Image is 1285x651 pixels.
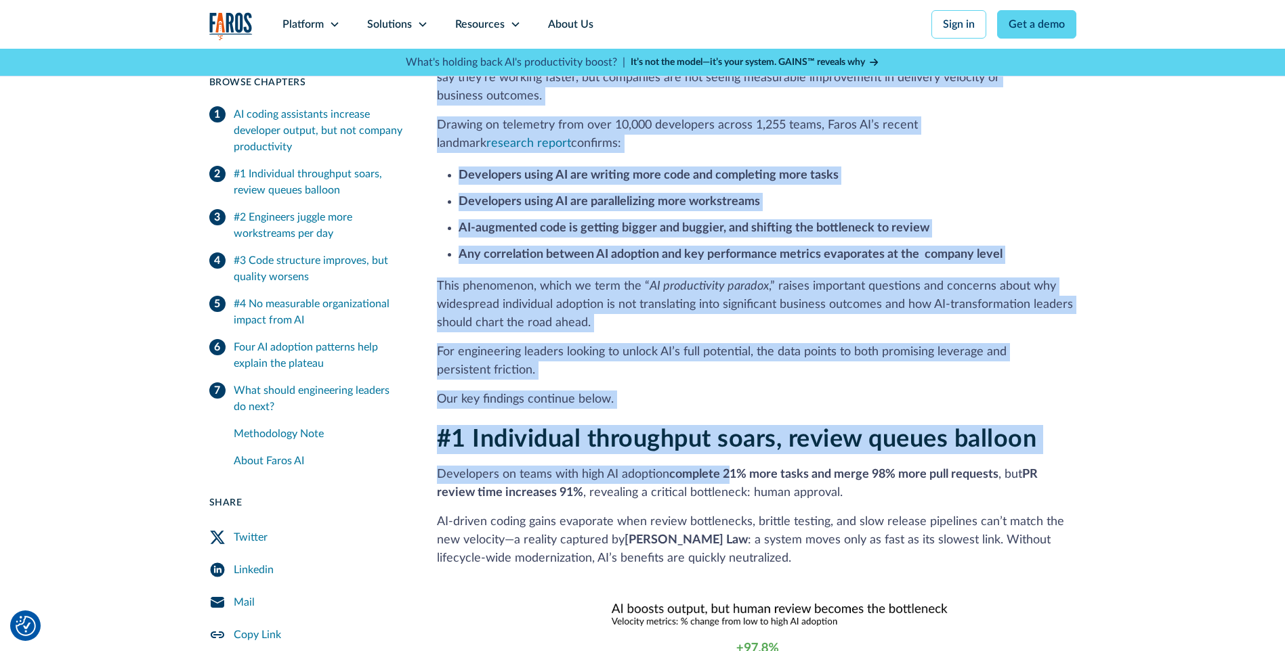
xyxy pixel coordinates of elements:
[234,529,268,545] div: Twitter
[209,101,404,160] a: AI coding assistants increase developer output, but not company productivity
[209,334,404,377] a: Four AI adoption patterns help explain the plateau
[209,12,253,40] a: home
[209,12,253,40] img: Logo of the analytics and reporting company Faros.
[234,382,404,415] div: What should engineering leaders do next?
[16,616,36,636] img: Revisit consent button
[209,521,404,554] a: Twitter Share
[209,290,404,334] a: #4 No measurable organizational impact from AI
[437,116,1076,153] p: Drawing on telemetry from over 10,000 developers across 1,255 teams, Faros AI’s recent landmark c...
[234,447,404,474] a: About Faros AI
[367,16,412,32] div: Solutions
[234,420,404,447] a: Methodology Note
[234,106,404,155] div: AI coding assistants increase developer output, but not company productivity
[209,160,404,204] a: #1 Individual throughput soars, review queues balloon
[234,426,404,442] div: Methodology Note
[234,339,404,372] div: Four AI adoption patterns help explain the plateau
[234,627,281,643] div: Copy Link
[234,453,404,469] div: About Faros AI
[669,468,998,480] strong: complete 21% more tasks and merge 98% more pull requests
[282,16,324,32] div: Platform
[209,76,404,90] div: Browse Chapters
[459,248,1003,261] strong: Any correlation between AI adoption and key performance metrics evaporates at the company level
[234,594,255,610] div: Mail
[931,10,986,39] a: Sign in
[455,16,505,32] div: Resources
[437,390,1076,409] p: Our key findings continue below.
[486,137,571,150] a: research report
[459,222,929,234] strong: AI-augmented code is getting bigger and buggier, and shifting the bottleneck to review
[997,10,1076,39] a: Get a demo
[631,58,865,67] strong: It’s not the model—it’s your system. GAINS™ reveals why
[209,204,404,247] a: #2 Engineers juggle more workstreams per day
[234,562,274,578] div: Linkedin
[209,247,404,290] a: #3 Code structure improves, but quality worsens
[437,466,1076,502] p: Developers on teams with high AI adoption , but , revealing a critical bottleneck: human approval.
[437,513,1076,568] p: AI‑driven coding gains evaporate when review bottlenecks, brittle testing, and slow release pipel...
[209,586,404,619] a: Mail Share
[437,277,1076,332] p: This phenomenon, which we term the “ ,” raises important questions and concerns about why widespr...
[406,54,625,70] p: What's holding back AI's productivity boost? |
[209,554,404,586] a: LinkedIn Share
[625,534,748,546] strong: [PERSON_NAME] Law
[209,619,404,651] a: Copy Link
[16,616,36,636] button: Cookie Settings
[209,377,404,420] a: What should engineering leaders do next?
[234,296,404,328] div: #4 No measurable organizational impact from AI
[437,468,1038,499] strong: PR review time increases 91%
[650,280,769,292] em: AI productivity paradox
[437,425,1076,454] h2: #1 Individual throughput soars, review queues balloon
[459,196,760,208] strong: Developers using AI are parallelizing more workstreams
[234,166,404,198] div: #1 Individual throughput soars, review queues balloon
[631,55,880,70] a: It’s not the model—it’s your system. GAINS™ reveals why
[234,252,404,285] div: #3 Code structure improves, but quality worsens
[437,343,1076,380] p: For engineering leaders looking to unlock AI’s full potential, the data points to both promising ...
[459,169,839,181] strong: Developers using AI are writing more code and completing more tasks
[209,496,404,510] div: Share
[234,209,404,242] div: #2 Engineers juggle more workstreams per day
